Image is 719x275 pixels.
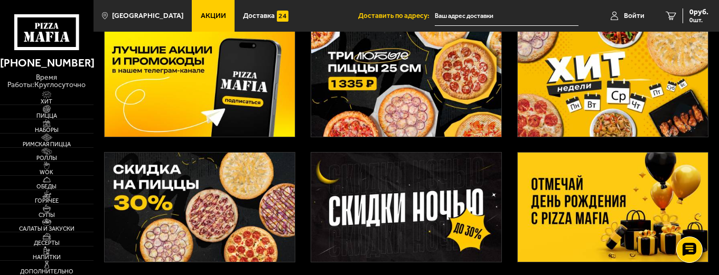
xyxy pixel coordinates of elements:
[689,8,708,16] span: 0 руб.
[624,12,645,20] span: Войти
[201,12,226,20] span: Акции
[112,12,183,20] span: [GEOGRAPHIC_DATA]
[277,11,288,22] img: 15daf4d41897b9f0e9f617042186c801.svg
[358,12,435,20] span: Доставить по адресу:
[435,6,578,26] input: Ваш адрес доставки
[243,12,275,20] span: Доставка
[689,17,708,23] span: 0 шт.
